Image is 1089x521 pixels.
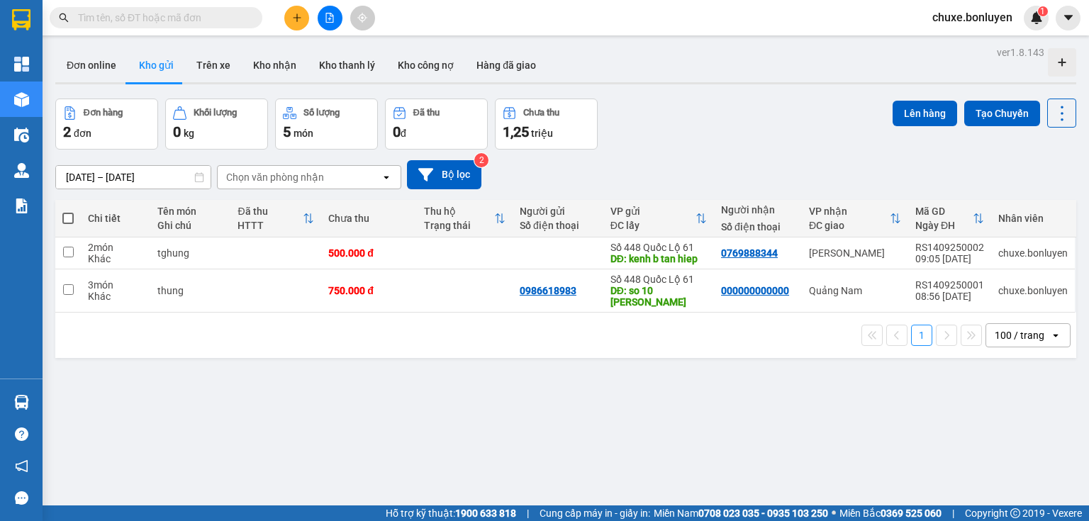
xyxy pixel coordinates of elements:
span: search [59,13,69,23]
div: 750.000 đ [328,285,410,296]
span: món [294,128,313,139]
svg: open [1050,330,1061,341]
svg: open [381,172,392,183]
span: | [952,505,954,521]
button: aim [350,6,375,30]
button: Khối lượng0kg [165,99,268,150]
div: Chi tiết [88,213,143,224]
div: Ghi chú [157,220,223,231]
button: Tạo Chuyến [964,101,1040,126]
button: Đơn hàng2đơn [55,99,158,150]
div: RS1409250001 [915,279,984,291]
button: plus [284,6,309,30]
div: Số 448 Quốc Lộ 61 [610,242,707,253]
sup: 1 [1038,6,1048,16]
strong: 0369 525 060 [881,508,942,519]
button: Đã thu0đ [385,99,488,150]
div: Số điện thoại [721,221,795,233]
div: DĐ: kenh b tan hiep [610,253,707,264]
div: ĐC lấy [610,220,696,231]
th: Toggle SortBy [908,200,991,237]
sup: 2 [474,153,488,167]
img: warehouse-icon [14,395,29,410]
button: Đơn online [55,48,128,82]
div: VP gửi [610,206,696,217]
span: | [527,505,529,521]
div: Số lượng [303,108,340,118]
span: Hỗ trợ kỹ thuật: [386,505,516,521]
img: logo-vxr [12,9,30,30]
div: [PERSON_NAME] [809,247,901,259]
div: thung [157,285,223,296]
div: chuxe.bonluyen [998,285,1068,296]
th: Toggle SortBy [417,200,513,237]
div: Khác [88,253,143,264]
button: Số lượng5món [275,99,378,150]
img: warehouse-icon [14,163,29,178]
div: 500.000 đ [328,247,410,259]
span: 1,25 [503,123,529,140]
span: triệu [531,128,553,139]
div: 100 / trang [995,328,1044,342]
div: ver 1.8.143 [997,45,1044,60]
div: Khối lượng [194,108,237,118]
span: đ [401,128,406,139]
div: 0769888344 [721,247,778,259]
strong: 1900 633 818 [455,508,516,519]
input: Tìm tên, số ĐT hoặc mã đơn [78,10,245,26]
div: 0986618983 [520,285,576,296]
div: RS1409250002 [915,242,984,253]
div: Quảng Nam [809,285,901,296]
div: Mã GD [915,206,973,217]
span: đơn [74,128,91,139]
span: Miền Nam [654,505,828,521]
span: 5 [283,123,291,140]
div: Ngày ĐH [915,220,973,231]
div: tghung [157,247,223,259]
div: VP nhận [809,206,890,217]
div: Thu hộ [424,206,494,217]
div: Số 448 Quốc Lộ 61 [610,274,707,285]
span: plus [292,13,302,23]
div: chuxe.bonluyen [998,247,1068,259]
th: Toggle SortBy [603,200,714,237]
button: Hàng đã giao [465,48,547,82]
div: Tên món [157,206,223,217]
button: Lên hàng [893,101,957,126]
span: 0 [393,123,401,140]
button: Kho thanh lý [308,48,386,82]
div: Đã thu [413,108,440,118]
span: copyright [1010,508,1020,518]
img: dashboard-icon [14,57,29,72]
span: message [15,491,28,505]
div: Tạo kho hàng mới [1048,48,1076,77]
div: 3 món [88,279,143,291]
span: 0 [173,123,181,140]
div: DĐ: so 10 vinh thanh [610,285,707,308]
button: 1 [911,325,932,346]
div: Nhân viên [998,213,1068,224]
span: kg [184,128,194,139]
button: Kho nhận [242,48,308,82]
button: Kho gửi [128,48,185,82]
div: 2 món [88,242,143,253]
div: Người nhận [721,204,795,215]
img: warehouse-icon [14,92,29,107]
button: file-add [318,6,342,30]
div: 08:56 [DATE] [915,291,984,302]
span: aim [357,13,367,23]
button: caret-down [1056,6,1080,30]
div: Trạng thái [424,220,494,231]
button: Kho công nợ [386,48,465,82]
span: question-circle [15,427,28,441]
span: Miền Bắc [839,505,942,521]
div: Chưa thu [523,108,559,118]
span: 1 [1040,6,1045,16]
th: Toggle SortBy [802,200,908,237]
div: HTTT [238,220,303,231]
input: Select a date range. [56,166,211,189]
span: file-add [325,13,335,23]
th: Toggle SortBy [230,200,321,237]
span: Cung cấp máy in - giấy in: [540,505,650,521]
span: ⚪️ [832,510,836,516]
